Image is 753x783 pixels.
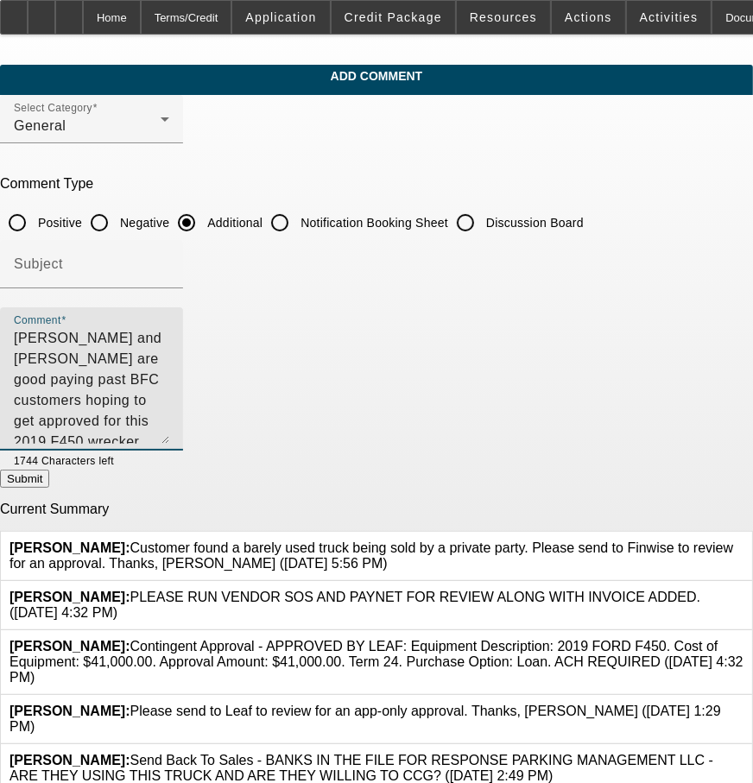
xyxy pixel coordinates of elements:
span: General [14,118,66,133]
span: Customer found a barely used truck being sold by a private party. Please send to Finwise to revie... [9,540,733,571]
button: Actions [552,1,625,34]
span: Credit Package [345,10,442,24]
mat-hint: 1744 Characters left [14,451,114,470]
span: Application [245,10,316,24]
span: Activities [640,10,699,24]
span: Contingent Approval - APPROVED BY LEAF: Equipment Description: 2019 FORD F450. Cost of Equipment:... [9,639,744,685]
b: [PERSON_NAME]: [9,639,130,654]
mat-label: Subject [14,256,63,271]
span: PLEASE RUN VENDOR SOS AND PAYNET FOR REVIEW ALONG WITH INVOICE ADDED. ([DATE] 4:32 PM) [9,590,700,620]
label: Notification Booking Sheet [297,214,448,231]
span: Resources [470,10,537,24]
b: [PERSON_NAME]: [9,540,130,555]
b: [PERSON_NAME]: [9,590,130,604]
label: Additional [204,214,263,231]
button: Resources [457,1,550,34]
span: Actions [565,10,612,24]
mat-label: Select Category [14,103,92,114]
b: [PERSON_NAME]: [9,704,130,718]
button: Application [232,1,329,34]
span: Send Back To Sales - BANKS IN THE FILE FOR RESPONSE PARKING MANAGEMENT LLC - ARE THEY USING THIS ... [9,753,713,783]
span: Add Comment [13,69,740,83]
mat-label: Comment [14,315,61,326]
label: Positive [35,214,82,231]
label: Discussion Board [483,214,584,231]
button: Activities [627,1,712,34]
span: Please send to Leaf to review for an app-only approval. Thanks, [PERSON_NAME] ([DATE] 1:29 PM) [9,704,721,734]
label: Negative [117,214,169,231]
button: Credit Package [332,1,455,34]
b: [PERSON_NAME]: [9,753,130,767]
